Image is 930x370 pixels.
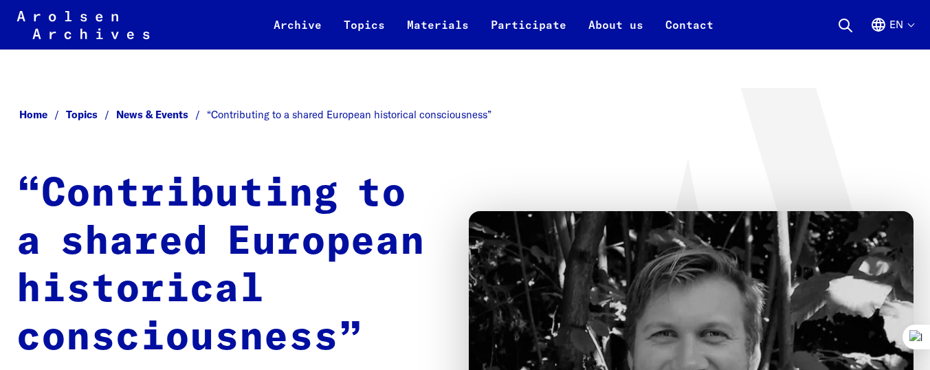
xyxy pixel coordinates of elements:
[263,8,724,41] nav: Primary
[480,17,577,50] a: Participate
[396,17,480,50] a: Materials
[654,17,724,50] a: Contact
[16,105,914,125] nav: Breadcrumb
[333,17,396,50] a: Topics
[577,17,654,50] a: About us
[263,17,333,50] a: Archive
[16,171,441,362] h1: “Contributing to a shared European historical consciousness”
[19,108,66,121] a: Home
[207,108,491,121] span: “Contributing to a shared European historical consciousness”
[66,108,116,121] a: Topics
[870,17,914,50] button: English, language selection
[116,108,207,121] a: News & Events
